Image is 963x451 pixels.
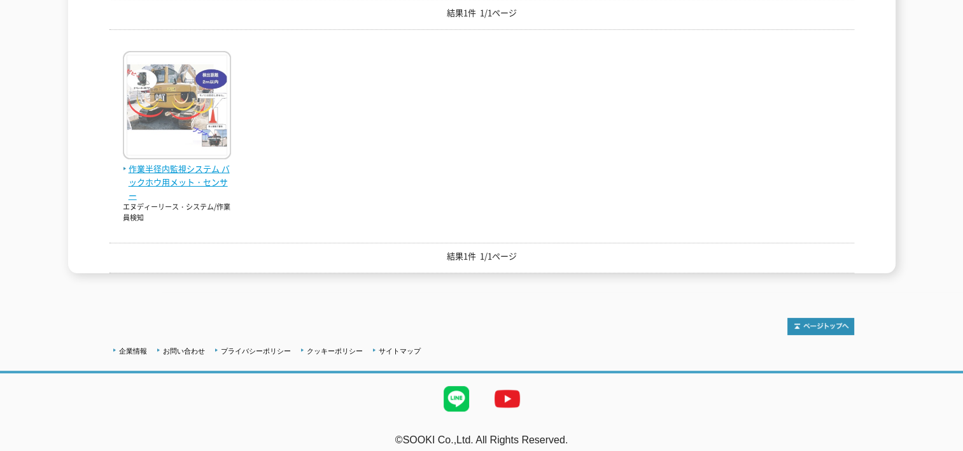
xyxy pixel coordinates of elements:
[163,347,205,355] a: お問い合わせ
[221,347,291,355] a: プライバシーポリシー
[123,51,231,162] img: バックホウ用メット・センサー
[123,149,231,202] a: 作業半径内監視システム バックホウ用メット・センサー
[379,347,421,355] a: サイトマップ
[431,373,482,424] img: LINE
[307,347,363,355] a: クッキーポリシー
[787,318,854,335] img: トップページへ
[482,373,533,424] img: YouTube
[123,162,231,202] span: 作業半径内監視システム バックホウ用メット・センサー
[119,347,147,355] a: 企業情報
[109,6,854,20] p: 結果1件 1/1ページ
[123,202,231,223] p: エヌディーリース・システム/作業員検知
[109,250,854,263] p: 結果1件 1/1ページ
